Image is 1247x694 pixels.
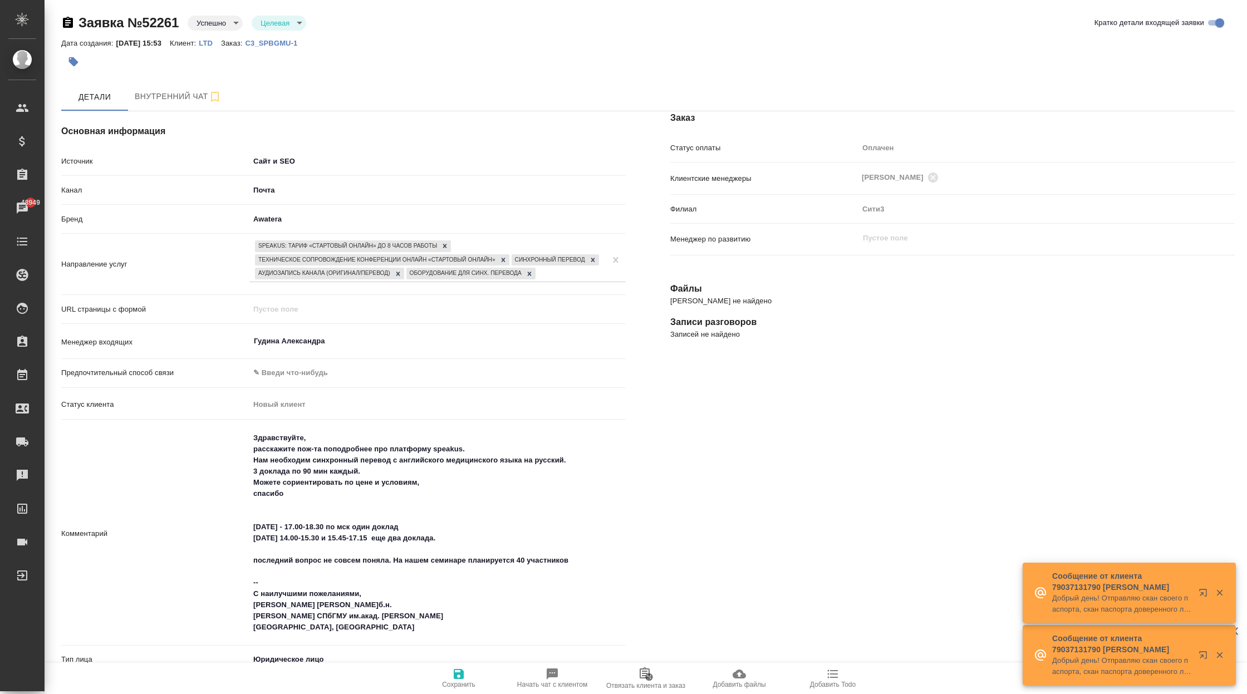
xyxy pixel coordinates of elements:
[61,156,249,167] p: Источник
[670,111,1235,125] h4: Заказ
[61,259,249,270] p: Направление услуг
[61,16,75,29] button: Скопировать ссылку
[255,240,439,252] div: SpeakUs: тариф «Стартовый онлайн» до 8 часов работы
[257,18,293,28] button: Целевая
[199,39,221,47] p: LTD
[249,429,626,637] textarea: Здравствуйте, расскажите пож-та поподробнее про платформу speakus. Нам необходим синхронный перев...
[517,681,587,688] span: Начать чат с клиентом
[412,663,505,694] button: Сохранить
[249,363,626,382] div: ✎ Введи что-нибудь
[193,18,229,28] button: Успешно
[221,39,245,47] p: Заказ:
[670,234,858,245] p: Менеджер по развитию
[68,90,121,104] span: Детали
[249,181,626,200] div: Почта
[61,337,249,348] p: Менеджер входящих
[61,214,249,225] p: Бренд
[61,304,249,315] p: URL страницы с формой
[78,15,179,30] a: Заявка №52261
[249,152,626,171] div: Сайт и SEO
[61,50,86,74] button: Добавить тэг
[1192,644,1219,671] button: Открыть в новой вкладке
[61,654,249,665] p: Тип лица
[1208,588,1231,598] button: Закрыть
[512,254,587,266] div: Синхронный перевод
[713,681,765,688] span: Добавить файлы
[208,90,222,104] svg: Подписаться
[3,194,42,222] a: 48949
[670,329,1235,340] p: Записей не найдено
[61,528,249,539] p: Комментарий
[670,204,858,215] p: Филиал
[670,296,1235,307] p: [PERSON_NAME] не найдено
[61,39,116,47] p: Дата создания:
[1094,17,1204,28] span: Кратко детали входящей заявки
[810,681,856,688] span: Добавить Todo
[249,210,626,229] div: Awatera
[116,39,170,47] p: [DATE] 15:53
[253,367,612,378] div: ✎ Введи что-нибудь
[599,663,693,694] button: Отвязать клиента и заказ
[1208,650,1231,660] button: Закрыть
[670,282,1235,296] h4: Файлы
[1052,570,1191,593] p: Сообщение от клиента 79037131790 [PERSON_NAME]
[249,301,626,317] input: Пустое поле
[61,125,626,138] h4: Основная информация
[245,38,306,47] a: C3_SPBGMU-1
[61,399,249,410] p: Статус клиента
[61,185,249,196] p: Канал
[245,39,306,47] p: C3_SPBGMU-1
[693,663,786,694] button: Добавить файлы
[1052,655,1191,677] p: Добрый день! Отправляю скан своего паспорта, скан паспорта доверенного лица, скан первой страницы ге
[406,268,523,279] div: Оборудование для синх. перевода
[670,173,858,184] p: Клиентские менеджеры
[61,367,249,378] p: Предпочтительный способ связи
[255,254,497,266] div: Техническое сопровождение конференции онлайн «Стартовый онлайн»
[620,340,622,342] button: Open
[255,268,392,279] div: Аудиозапись канала (оригинал/перевод)
[858,139,1235,157] div: Оплачен
[252,16,306,31] div: Успешно
[249,395,626,414] div: Новый клиент
[442,681,475,688] span: Сохранить
[786,663,880,694] button: Добавить Todo
[1052,633,1191,655] p: Сообщение от клиента 79037131790 [PERSON_NAME]
[505,663,599,694] button: Начать чат с клиентом
[14,197,47,208] span: 48949
[1192,582,1219,608] button: Открыть в новой вкладке
[862,232,1209,245] input: Пустое поле
[670,142,858,154] p: Статус оплаты
[1052,593,1191,615] p: Добрый день! Отправляю скан своего паспорта, скан паспорта доверенного лица, скан первой страницы ге
[670,316,1235,329] h4: Записи разговоров
[170,39,199,47] p: Клиент:
[135,90,222,104] span: Внутренний чат
[188,16,243,31] div: Успешно
[858,200,1235,219] div: Сити3
[199,38,221,47] a: LTD
[249,650,500,669] div: Юридическое лицо
[606,682,685,690] span: Отвязать клиента и заказ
